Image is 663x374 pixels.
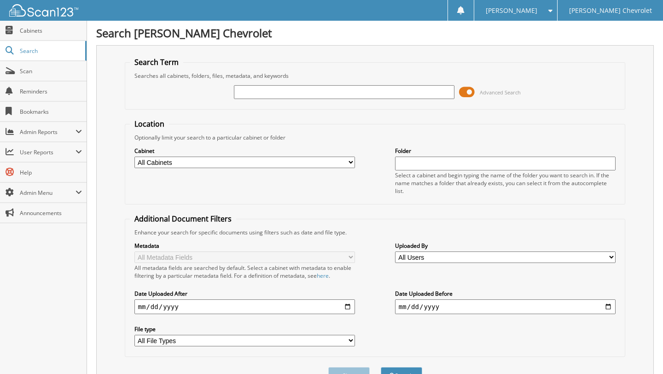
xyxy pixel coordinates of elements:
label: Folder [395,147,616,155]
label: Metadata [134,242,355,250]
span: Advanced Search [480,89,521,96]
span: Scan [20,67,82,75]
legend: Additional Document Filters [130,214,236,224]
span: Help [20,169,82,176]
span: User Reports [20,148,76,156]
label: Uploaded By [395,242,616,250]
legend: Location [130,119,169,129]
label: File type [134,325,355,333]
span: Search [20,47,81,55]
span: Admin Menu [20,189,76,197]
span: Bookmarks [20,108,82,116]
span: Admin Reports [20,128,76,136]
div: Searches all cabinets, folders, files, metadata, and keywords [130,72,621,80]
input: end [395,299,616,314]
div: Enhance your search for specific documents using filters such as date and file type. [130,228,621,236]
label: Date Uploaded Before [395,290,616,298]
span: [PERSON_NAME] Chevrolet [569,8,652,13]
label: Cabinet [134,147,355,155]
h1: Search [PERSON_NAME] Chevrolet [96,25,654,41]
span: Reminders [20,88,82,95]
div: Select a cabinet and begin typing the name of the folder you want to search in. If the name match... [395,171,616,195]
div: All metadata fields are searched by default. Select a cabinet with metadata to enable filtering b... [134,264,355,280]
span: [PERSON_NAME] [486,8,537,13]
img: scan123-logo-white.svg [9,4,78,17]
a: here [317,272,329,280]
span: Cabinets [20,27,82,35]
div: Optionally limit your search to a particular cabinet or folder [130,134,621,141]
label: Date Uploaded After [134,290,355,298]
input: start [134,299,355,314]
span: Announcements [20,209,82,217]
legend: Search Term [130,57,183,67]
